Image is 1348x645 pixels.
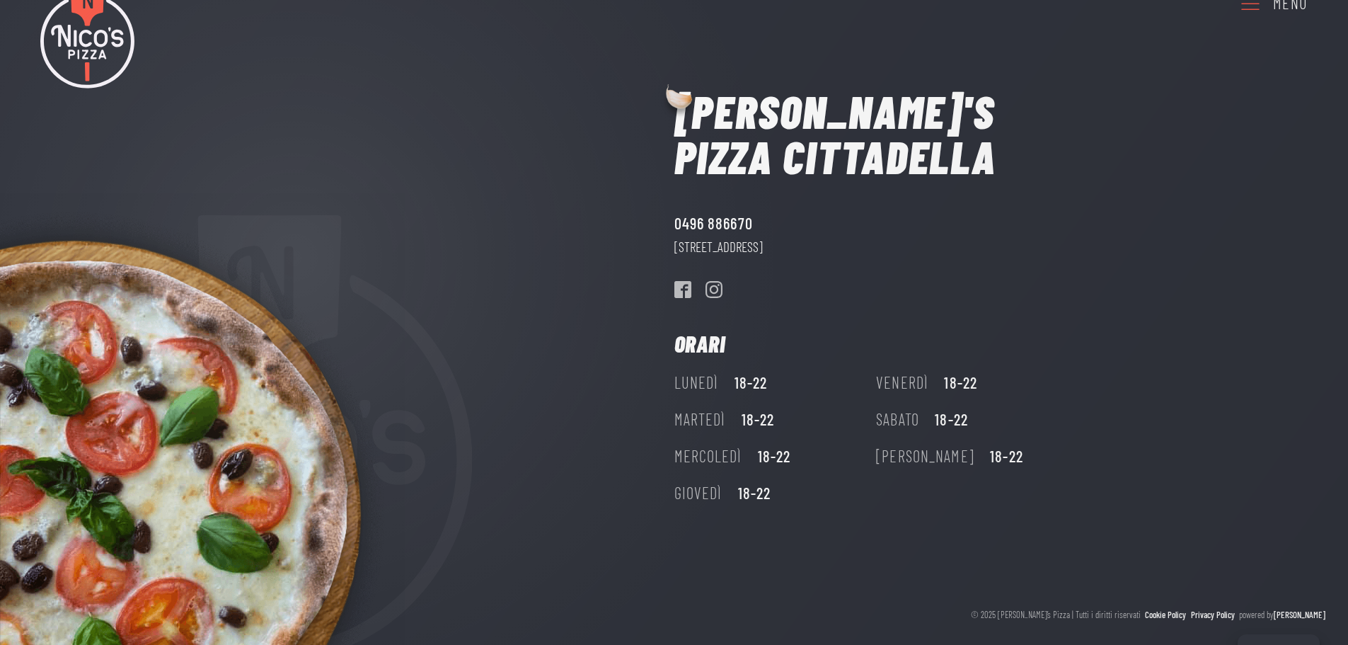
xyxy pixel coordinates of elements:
div: Lunedì [674,370,719,396]
div: Sabato [876,407,919,433]
div: 18-22 [944,370,977,396]
div: 18-22 [990,444,1023,469]
div: Venerdì [876,370,928,396]
div: Giovedì [674,481,722,506]
div: © 2025 [PERSON_NAME]’s Pizza | Tutti i diritti riservati [971,607,1141,622]
div: 18-22 [735,370,768,396]
div: Martedì [674,407,726,433]
a: 0496 886670 [674,211,753,236]
a: Privacy Policy [1191,607,1235,622]
a: [PERSON_NAME] [1274,609,1325,620]
div: 18-22 [742,407,775,433]
div: 18-22 [738,481,771,506]
h2: Orari [674,332,726,355]
a: Cookie Policy [1145,607,1186,622]
div: Mercoledì [674,444,742,469]
div: powered by [1239,607,1325,622]
h1: [PERSON_NAME]'s Pizza Cittadella [674,89,1079,179]
div: [PERSON_NAME] [876,444,974,469]
a: [STREET_ADDRESS] [674,236,763,258]
div: 18-22 [758,444,791,469]
div: 18-22 [935,407,968,433]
